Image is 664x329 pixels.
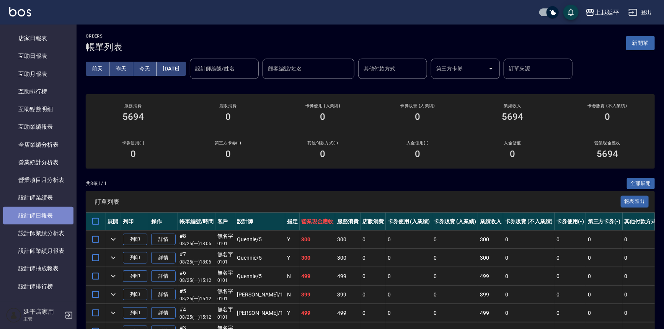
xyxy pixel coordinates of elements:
a: 詳情 [151,234,176,246]
h2: 入金儲值 [474,141,551,146]
a: 營業項目月分析表 [3,171,73,189]
h3: 0 [510,149,515,159]
button: [DATE] [157,62,186,76]
td: 0 [386,286,432,304]
a: 報表匯出 [621,198,649,205]
button: save [563,5,579,20]
a: 營業統計分析表 [3,154,73,171]
td: 0 [361,249,386,267]
h2: 卡券使用 (入業績) [285,103,361,108]
td: #4 [178,304,215,322]
td: 300 [300,231,336,249]
button: 列印 [123,252,147,264]
h3: 0 [320,111,326,122]
button: 新開單 [626,36,655,50]
button: expand row [108,289,119,300]
h2: ORDERS [86,34,122,39]
td: 300 [478,231,503,249]
td: [PERSON_NAME] /1 [235,304,285,322]
h2: 入金使用(-) [379,141,456,146]
td: 0 [432,249,478,267]
h3: 0 [320,149,326,159]
button: expand row [108,252,119,264]
h2: 卡券使用(-) [95,141,171,146]
td: Quennie /5 [235,267,285,285]
h2: 業績收入 [474,103,551,108]
td: 499 [300,304,336,322]
button: 前天 [86,62,109,76]
td: 0 [432,267,478,285]
h3: 5694 [597,149,618,159]
td: 0 [503,231,555,249]
th: 帳單編號/時間 [178,213,215,231]
h2: 卡券販賣 (不入業績) [569,103,646,108]
td: 0 [432,286,478,304]
td: 0 [503,304,555,322]
div: 無名字 [217,287,233,295]
td: 0 [361,286,386,304]
p: 08/25 (一) 18:06 [179,259,214,265]
div: 無名字 [217,269,233,277]
th: 營業現金應收 [300,213,336,231]
td: #8 [178,231,215,249]
a: 設計師排行榜 [3,278,73,295]
td: 0 [555,267,586,285]
button: 列印 [123,234,147,246]
td: 0 [386,304,432,322]
p: 0101 [217,277,233,284]
button: 全部展開 [627,178,655,190]
th: 卡券販賣 (不入業績) [503,213,555,231]
h2: 店販消費 [190,103,266,108]
a: 新開單 [626,39,655,46]
button: 昨天 [109,62,133,76]
td: 499 [478,267,503,285]
a: 互助月報表 [3,65,73,83]
h3: 5694 [122,111,144,122]
td: 0 [432,231,478,249]
td: 300 [335,249,361,267]
p: 08/25 (一) 15:12 [179,314,214,321]
td: N [285,286,300,304]
a: 設計師日報表 [3,207,73,224]
h3: 5694 [502,111,523,122]
th: 設計師 [235,213,285,231]
td: 0 [386,249,432,267]
a: 互助業績報表 [3,118,73,136]
td: 399 [478,286,503,304]
td: 499 [335,304,361,322]
h3: 0 [131,149,136,159]
p: 0101 [217,314,233,321]
div: 無名字 [217,250,233,259]
button: expand row [108,270,119,282]
h3: 0 [605,111,610,122]
button: 列印 [123,289,147,301]
td: 0 [503,286,555,304]
p: 08/25 (一) 15:12 [179,277,214,284]
td: 0 [386,267,432,285]
button: Open [485,62,497,75]
img: Person [6,308,21,323]
a: 設計師業績表 [3,189,73,206]
a: 詳情 [151,270,176,282]
button: 上越延平 [582,5,622,20]
td: #7 [178,249,215,267]
p: 0101 [217,240,233,247]
th: 列印 [121,213,149,231]
h3: 0 [415,111,420,122]
td: 0 [555,231,586,249]
h3: 服務消費 [95,103,171,108]
td: 0 [586,304,623,322]
td: Quennie /5 [235,231,285,249]
p: 共 8 筆, 1 / 1 [86,180,107,187]
td: 399 [300,286,336,304]
th: 第三方卡券(-) [586,213,623,231]
td: 499 [335,267,361,285]
th: 指定 [285,213,300,231]
a: 互助日報表 [3,47,73,65]
td: 0 [361,231,386,249]
button: 列印 [123,307,147,319]
h5: 延平店家用 [23,308,62,316]
a: 詳情 [151,252,176,264]
td: 0 [503,267,555,285]
td: 0 [586,267,623,285]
